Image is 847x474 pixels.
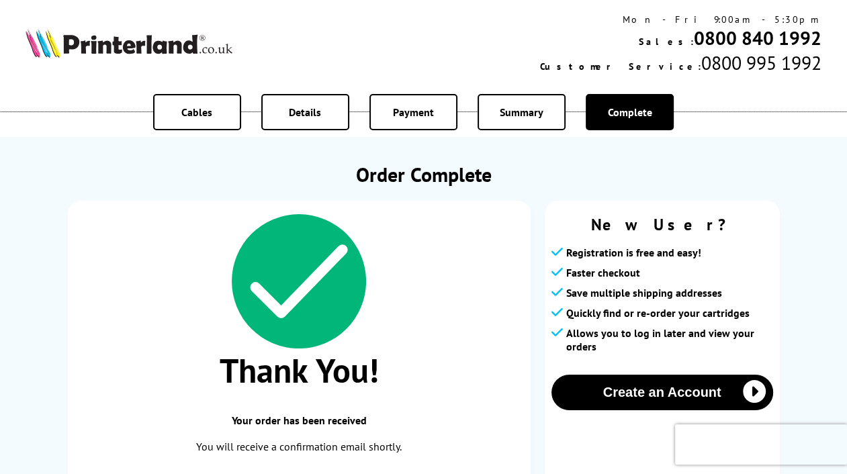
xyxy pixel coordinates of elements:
[289,105,321,119] span: Details
[639,36,694,48] span: Sales:
[566,326,773,353] span: Allows you to log in later and view your orders
[675,424,847,465] iframe: reCAPTCHA
[181,105,212,119] span: Cables
[566,306,750,320] span: Quickly find or re-order your cartridges
[566,286,722,299] span: Save multiple shipping addresses
[608,105,652,119] span: Complete
[81,414,517,427] span: Your order has been received
[68,161,780,187] h1: Order Complete
[566,266,640,279] span: Faster checkout
[694,26,821,50] a: 0800 840 1992
[551,375,773,410] button: Create an Account
[81,438,517,456] p: You will receive a confirmation email shortly.
[393,105,434,119] span: Payment
[540,60,701,73] span: Customer Service:
[26,28,232,58] img: Printerland Logo
[701,50,821,75] span: 0800 995 1992
[81,348,517,392] span: Thank You!
[551,214,773,235] span: New User?
[540,13,821,26] div: Mon - Fri 9:00am - 5:30pm
[566,246,701,259] span: Registration is free and easy!
[500,105,543,119] span: Summary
